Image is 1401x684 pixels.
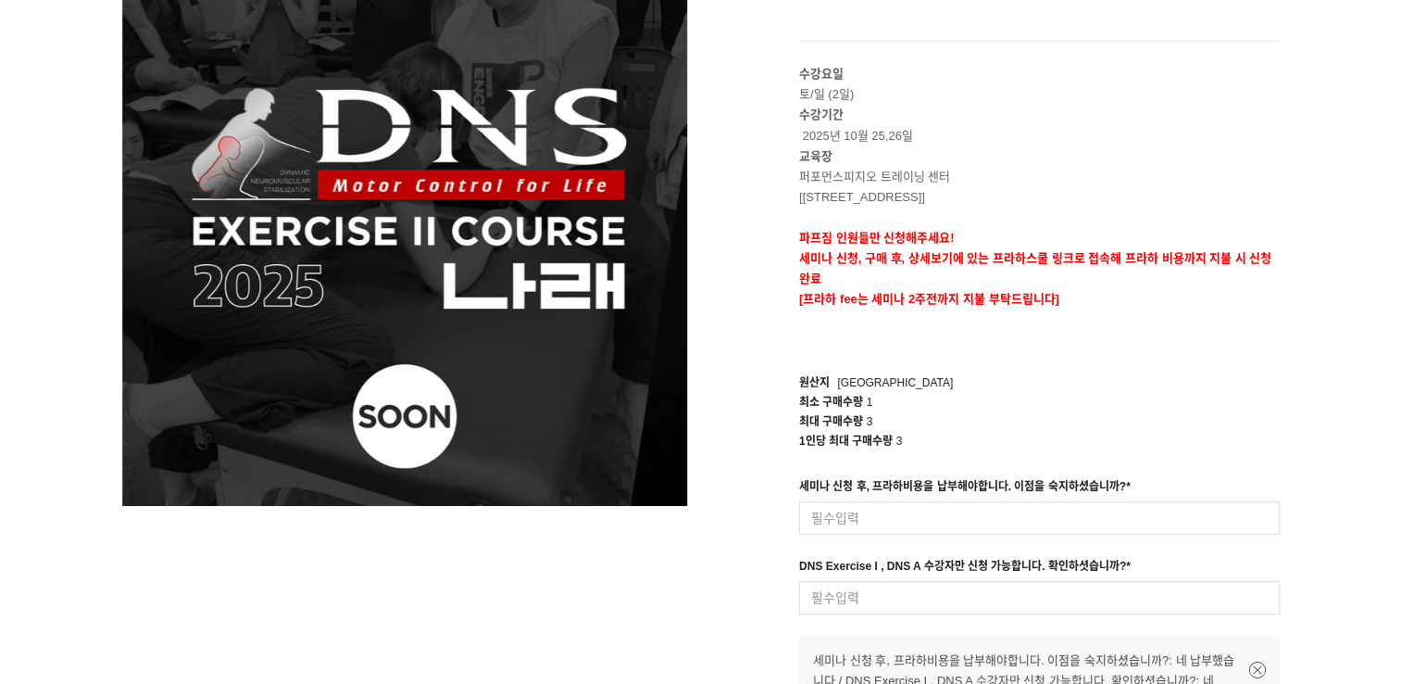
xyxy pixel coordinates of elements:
[799,108,844,121] strong: 수강기간
[799,435,893,448] span: 1인당 최대 구매수량
[799,477,1131,501] div: 세미나 신청 후, 프라하비용을 납부해야합니다. 이점을 숙지하셨습니까?
[837,376,953,389] span: [GEOGRAPHIC_DATA]
[896,435,903,448] span: 3
[799,376,830,389] span: 원산지
[799,67,844,81] strong: 수강요일
[867,415,873,428] span: 3
[799,64,1280,105] p: 토/일 (2일)
[799,167,1280,187] p: 퍼포먼스피지오 트레이닝 센터
[799,149,832,163] strong: 교육장
[799,187,1280,208] p: [[STREET_ADDRESS]]
[799,415,863,428] span: 최대 구매수량
[799,396,863,409] span: 최소 구매수량
[799,231,955,245] strong: 파프짐 인원들만 신청해주세요!
[799,292,1059,306] span: [프라하 fee는 세미나 2주전까지 지불 부탁드립니다]
[799,105,1280,146] p: 2025년 10월 25,26일
[867,396,873,409] span: 1
[799,557,1131,581] div: DNS Exercise I , DNS A 수강자만 신청 가능합니다. 확인하셧습니까?
[799,581,1280,614] input: 필수입력
[799,501,1280,535] input: 필수입력
[799,251,1271,285] strong: 세미나 신청, 구매 후, 상세보기에 있는 프라하스쿨 링크로 접속해 프라하 비용까지 지불 시 신청완료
